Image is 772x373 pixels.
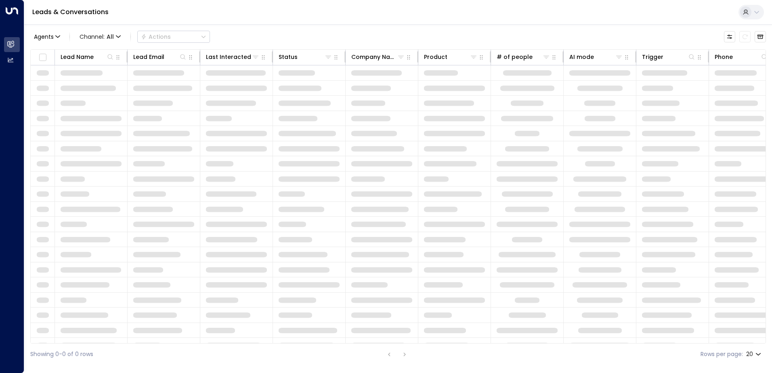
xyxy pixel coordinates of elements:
[642,52,696,62] div: Trigger
[279,52,298,62] div: Status
[279,52,332,62] div: Status
[61,52,114,62] div: Lead Name
[755,31,766,42] button: Archived Leads
[30,31,63,42] button: Agents
[141,33,171,40] div: Actions
[424,52,478,62] div: Product
[32,7,109,17] a: Leads & Conversations
[351,52,397,62] div: Company Name
[739,31,751,42] span: Refresh
[701,350,743,358] label: Rows per page:
[569,52,594,62] div: AI mode
[206,52,251,62] div: Last Interacted
[642,52,663,62] div: Trigger
[497,52,550,62] div: # of people
[424,52,447,62] div: Product
[61,52,94,62] div: Lead Name
[137,31,210,43] div: Button group with a nested menu
[34,34,54,40] span: Agents
[384,349,410,359] nav: pagination navigation
[30,350,93,358] div: Showing 0-0 of 0 rows
[569,52,623,62] div: AI mode
[724,31,735,42] button: Customize
[107,34,114,40] span: All
[715,52,733,62] div: Phone
[497,52,533,62] div: # of people
[133,52,187,62] div: Lead Email
[137,31,210,43] button: Actions
[76,31,124,42] button: Channel:All
[351,52,405,62] div: Company Name
[746,348,763,360] div: 20
[76,31,124,42] span: Channel:
[715,52,768,62] div: Phone
[206,52,260,62] div: Last Interacted
[133,52,164,62] div: Lead Email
